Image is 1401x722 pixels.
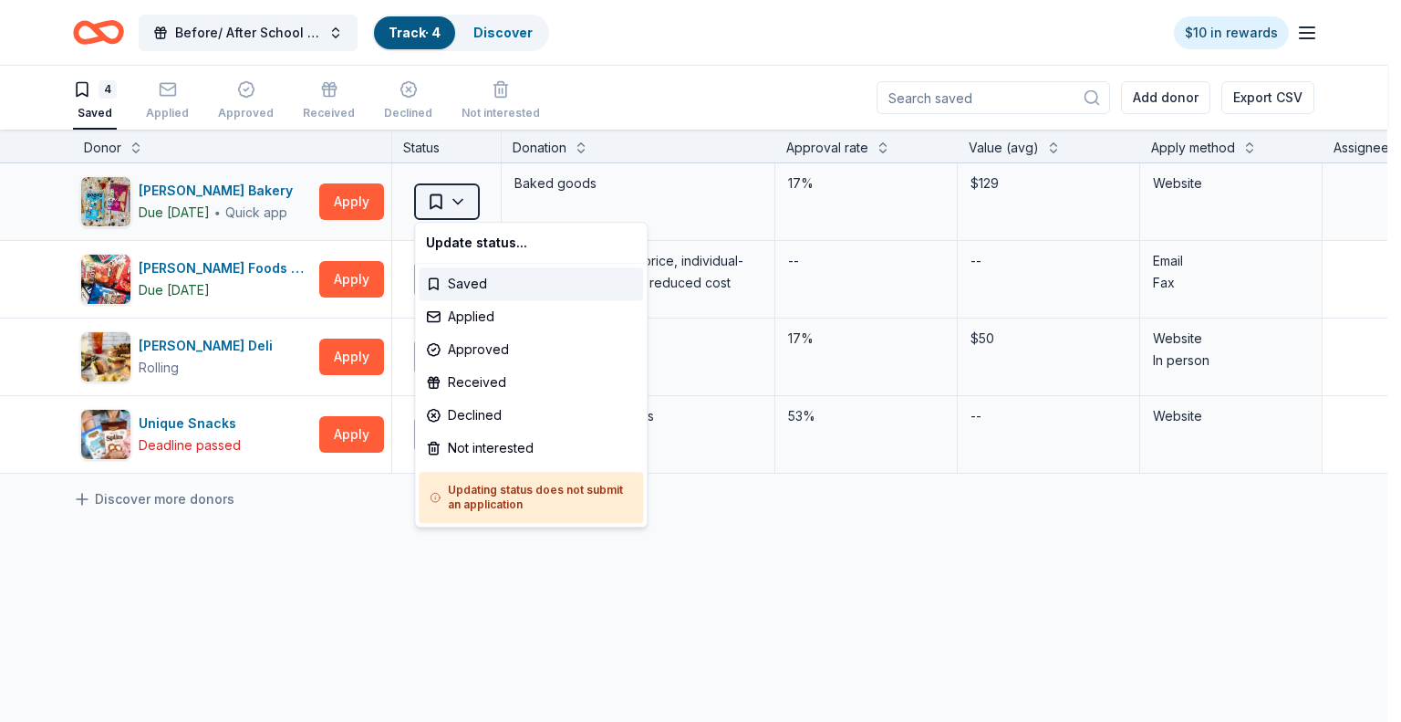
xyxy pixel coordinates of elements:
div: Update status... [419,226,643,259]
div: Approved [419,333,643,366]
div: Received [419,366,643,399]
div: Saved [419,267,643,300]
div: Applied [419,300,643,333]
h5: Updating status does not submit an application [430,483,632,512]
div: Declined [419,399,643,432]
div: Not interested [419,432,643,465]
